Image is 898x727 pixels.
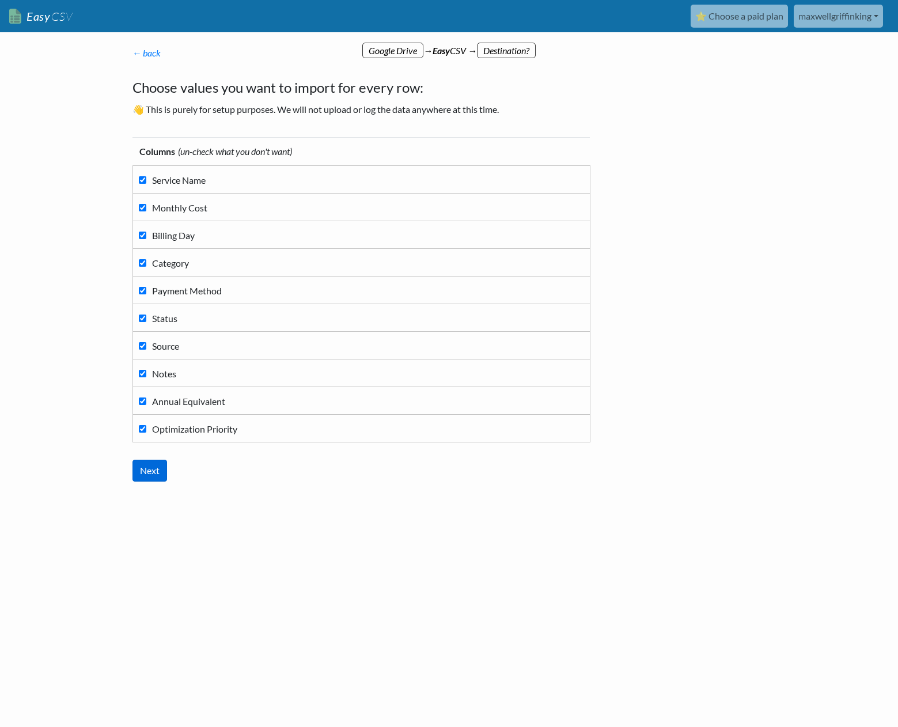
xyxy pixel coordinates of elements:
[139,232,146,239] input: Billing Day
[139,315,146,322] input: Status
[152,230,195,241] span: Billing Day
[794,5,883,28] a: maxwellgriffinking
[50,9,73,24] span: CSV
[132,77,602,98] h4: Choose values you want to import for every row:
[152,175,206,185] span: Service Name
[139,287,146,294] input: Payment Method
[152,258,189,268] span: Category
[139,370,146,377] input: Notes
[152,396,225,407] span: Annual Equivalent
[132,460,167,482] input: Next
[139,425,146,433] input: Optimization Priority
[152,368,176,379] span: Notes
[139,397,146,405] input: Annual Equivalent
[132,47,161,58] a: ← back
[132,138,590,166] th: Columns
[152,202,207,213] span: Monthly Cost
[152,285,222,296] span: Payment Method
[178,146,292,157] i: (un-check what you don't want)
[9,5,73,28] a: EasyCSV
[840,669,884,713] iframe: Drift Widget Chat Controller
[139,259,146,267] input: Category
[691,5,788,28] a: ⭐ Choose a paid plan
[152,313,177,324] span: Status
[139,204,146,211] input: Monthly Cost
[152,340,179,351] span: Source
[121,32,778,58] div: → CSV →
[139,176,146,184] input: Service Name
[132,103,602,116] p: 👋 This is purely for setup purposes. We will not upload or log the data anywhere at this time.
[139,342,146,350] input: Source
[152,423,237,434] span: Optimization Priority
